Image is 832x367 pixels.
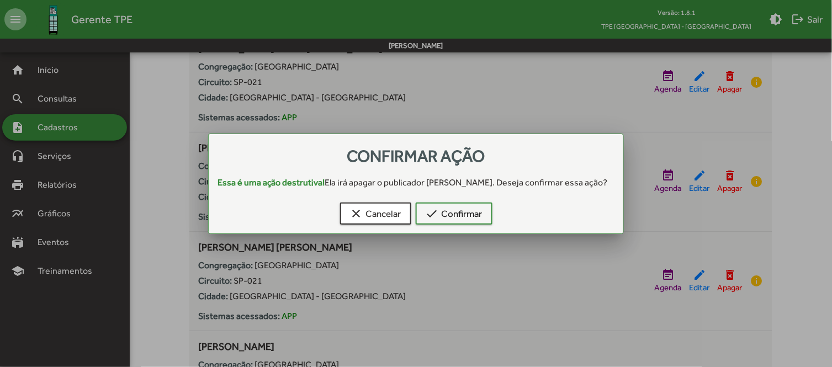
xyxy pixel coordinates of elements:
span: Confirmar [426,204,483,224]
mat-icon: check [426,207,439,220]
button: Confirmar [416,203,492,225]
div: Ela irá apagar o publicador [PERSON_NAME]. Deseja confirmar essa ação? [209,176,624,189]
span: Cancelar [350,204,401,224]
mat-icon: clear [350,207,363,220]
strong: Essa é uma ação destrutiva! [218,177,325,188]
span: Confirmar ação [347,146,485,166]
button: Cancelar [340,203,411,225]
